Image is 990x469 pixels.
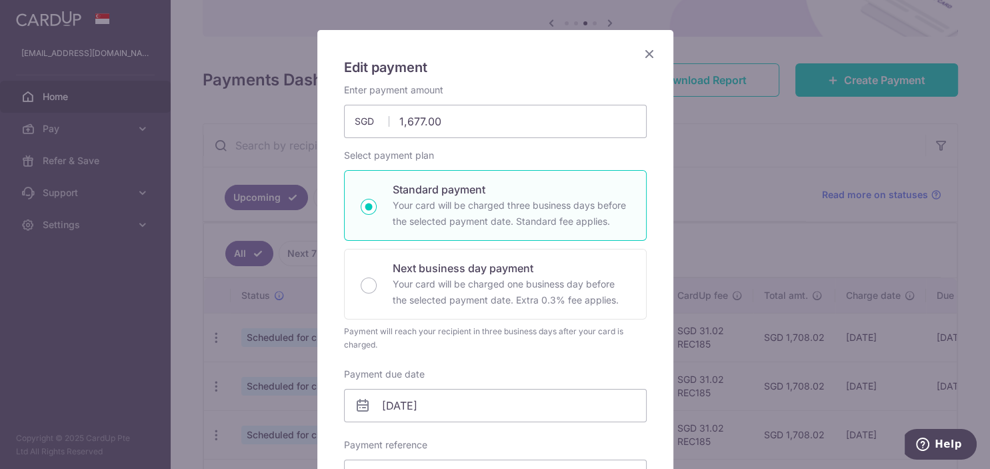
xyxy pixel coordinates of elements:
[344,57,647,78] h5: Edit payment
[344,438,427,452] label: Payment reference
[393,276,630,308] p: Your card will be charged one business day before the selected payment date. Extra 0.3% fee applies.
[641,46,657,62] button: Close
[344,105,647,138] input: 0.00
[344,389,647,422] input: DD / MM / YYYY
[344,83,443,97] label: Enter payment amount
[393,181,630,197] p: Standard payment
[905,429,977,462] iframe: Opens a widget where you can find more information
[344,368,425,381] label: Payment due date
[344,149,434,162] label: Select payment plan
[393,260,630,276] p: Next business day payment
[344,325,647,352] div: Payment will reach your recipient in three business days after your card is charged.
[393,197,630,229] p: Your card will be charged three business days before the selected payment date. Standard fee appl...
[355,115,389,128] span: SGD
